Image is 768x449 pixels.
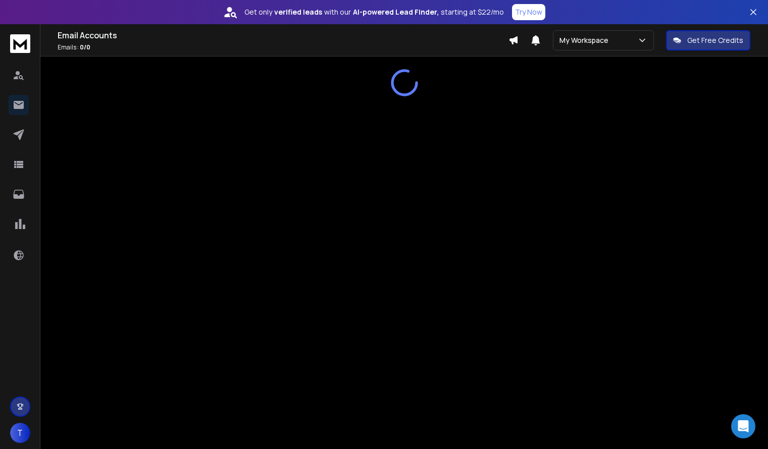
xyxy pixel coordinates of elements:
[244,7,504,17] p: Get only with our starting at $22/mo
[687,35,743,45] p: Get Free Credits
[353,7,439,17] strong: AI-powered Lead Finder,
[58,43,508,51] p: Emails :
[10,423,30,443] button: T
[10,34,30,53] img: logo
[274,7,322,17] strong: verified leads
[512,4,545,20] button: Try Now
[80,43,90,51] span: 0 / 0
[666,30,750,50] button: Get Free Credits
[731,414,755,438] div: Open Intercom Messenger
[58,29,508,41] h1: Email Accounts
[559,35,612,45] p: My Workspace
[515,7,542,17] p: Try Now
